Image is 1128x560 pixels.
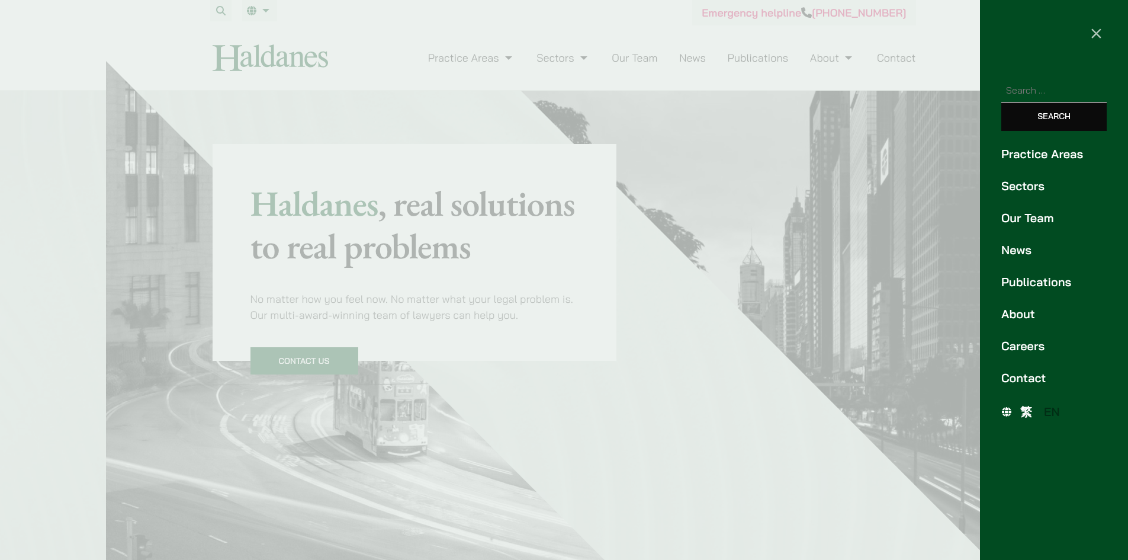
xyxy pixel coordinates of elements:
a: Careers [1001,337,1107,355]
a: 繁 [1014,402,1038,421]
a: About [1001,305,1107,323]
a: Sectors [1001,177,1107,195]
a: Publications [1001,273,1107,291]
span: EN [1044,404,1060,419]
a: Practice Areas [1001,145,1107,163]
a: News [1001,241,1107,259]
a: Our Team [1001,209,1107,227]
input: Search [1001,103,1107,131]
a: EN [1038,402,1066,421]
span: 繁 [1020,404,1032,419]
a: Contact [1001,369,1107,387]
input: Search for: [1001,78,1107,103]
span: × [1090,20,1103,44]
